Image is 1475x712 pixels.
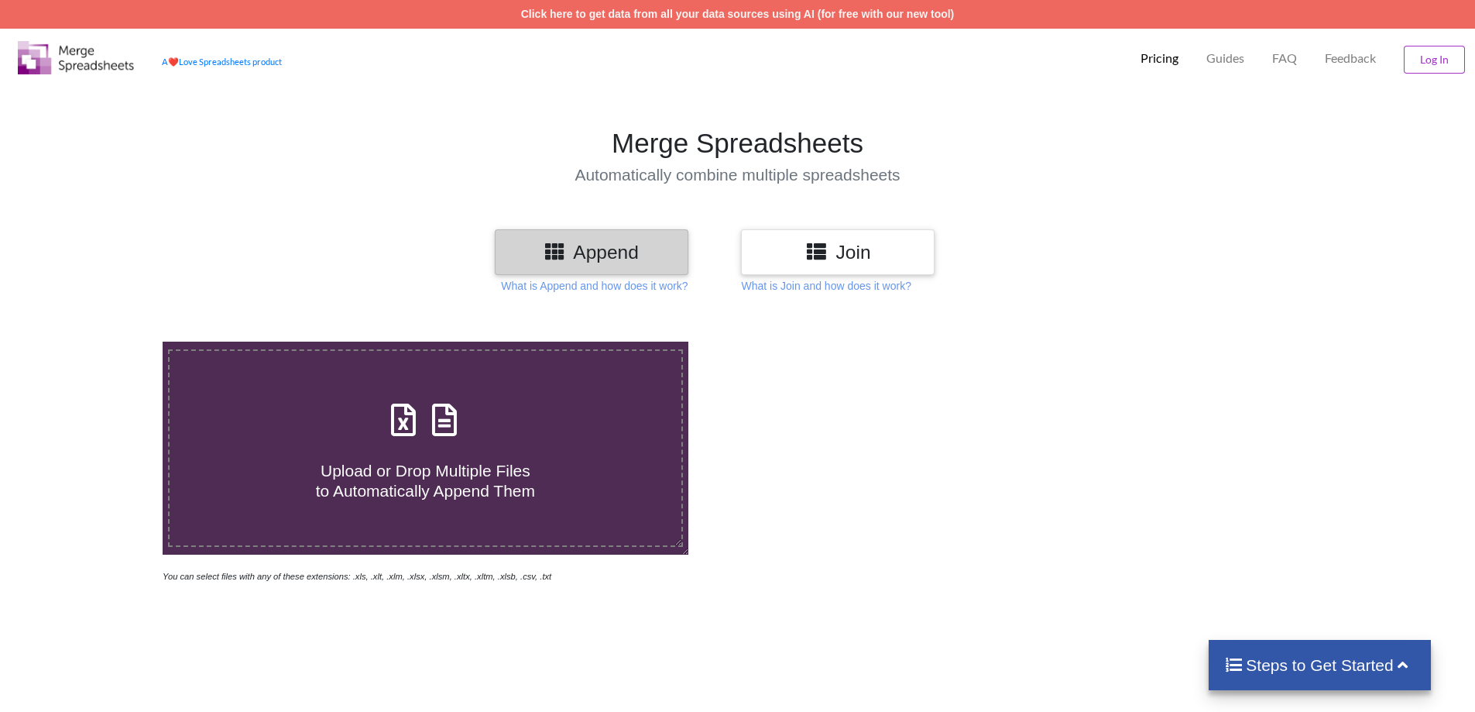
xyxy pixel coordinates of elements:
p: What is Append and how does it work? [501,278,688,294]
h3: Append [506,241,677,263]
button: Log In [1404,46,1465,74]
h4: Steps to Get Started [1224,655,1415,675]
p: Pricing [1141,50,1178,67]
span: Upload or Drop Multiple Files to Automatically Append Them [316,462,535,499]
a: AheartLove Spreadsheets product [162,57,282,67]
p: What is Join and how does it work? [741,278,911,294]
img: Logo.png [18,41,134,74]
p: FAQ [1272,50,1297,67]
span: Feedback [1325,52,1376,64]
i: You can select files with any of these extensions: .xls, .xlt, .xlm, .xlsx, .xlsm, .xltx, .xltm, ... [163,572,551,581]
p: Guides [1206,50,1244,67]
h3: Join [753,241,923,263]
span: heart [168,57,179,67]
a: Click here to get data from all your data sources using AI (for free with our new tool) [521,8,955,20]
